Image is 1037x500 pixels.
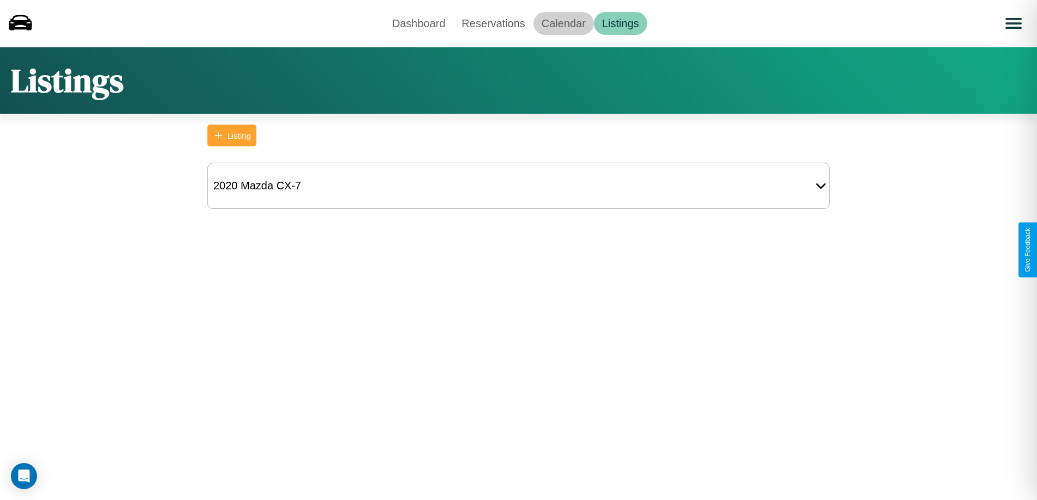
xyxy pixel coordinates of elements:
[11,463,37,489] div: Open Intercom Messenger
[998,8,1029,39] button: Open menu
[228,131,251,140] div: Listing
[11,58,124,103] h1: Listings
[594,12,647,35] a: Listings
[208,174,306,197] div: 2020 Mazda CX-7
[533,12,594,35] a: Calendar
[384,12,453,35] a: Dashboard
[453,12,533,35] a: Reservations
[1024,228,1032,272] div: Give Feedback
[207,125,256,146] button: Listing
